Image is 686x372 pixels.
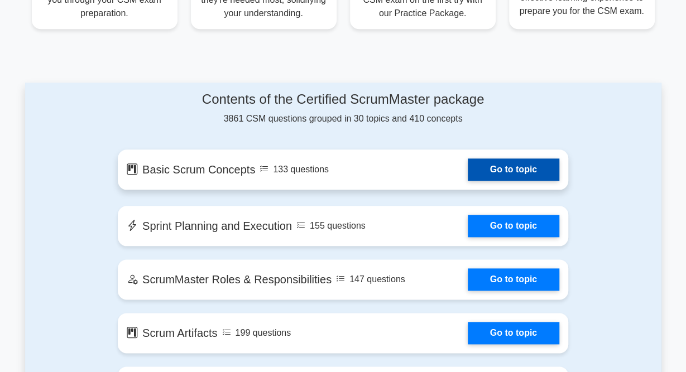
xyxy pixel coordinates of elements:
[468,158,559,181] a: Go to topic
[118,91,568,108] h4: Contents of the Certified ScrumMaster package
[468,215,559,237] a: Go to topic
[468,322,559,344] a: Go to topic
[468,268,559,291] a: Go to topic
[118,91,568,125] div: 3861 CSM questions grouped in 30 topics and 410 concepts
